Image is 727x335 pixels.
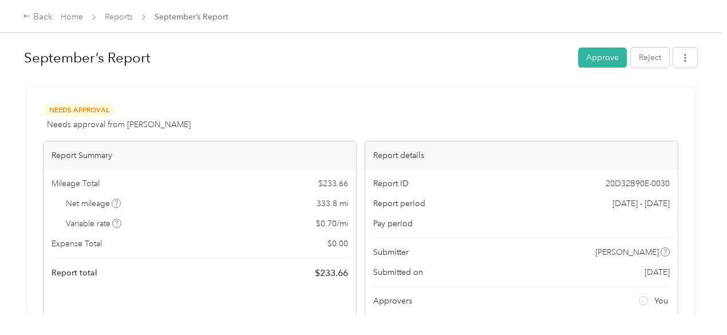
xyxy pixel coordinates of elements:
span: $ 0.00 [327,238,348,250]
span: Report ID [373,178,409,190]
a: Home [61,12,83,22]
h1: September’s Report [24,44,570,72]
span: [DATE] [645,266,670,278]
span: Report total [52,267,97,279]
span: Pay period [373,218,413,230]
span: Submitter [373,246,409,258]
span: Submitted on [373,266,423,278]
span: 20D32B90E-0030 [606,178,670,190]
div: Back [23,10,53,24]
div: Report details [365,141,678,170]
span: $ 233.66 [315,266,348,280]
span: 333.8 mi [317,198,348,210]
span: September’s Report [155,11,228,23]
iframe: Everlance-gr Chat Button Frame [663,271,727,335]
span: [PERSON_NAME] [595,246,659,258]
span: Variable rate [66,218,122,230]
span: Net mileage [66,198,121,210]
span: You [654,295,668,307]
span: $ 233.66 [318,178,348,190]
div: Report Summary [44,141,356,170]
span: Mileage Total [52,178,100,190]
button: Reject [631,48,669,68]
span: Needs Approval [43,104,115,117]
span: [DATE] - [DATE] [613,198,670,210]
a: Reports [105,12,133,22]
span: Needs approval from [PERSON_NAME] [47,119,191,131]
span: Approvers [373,295,412,307]
span: $ 0.70 / mi [316,218,348,230]
button: Approve [578,48,627,68]
span: Expense Total [52,238,102,250]
span: Report period [373,198,425,210]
